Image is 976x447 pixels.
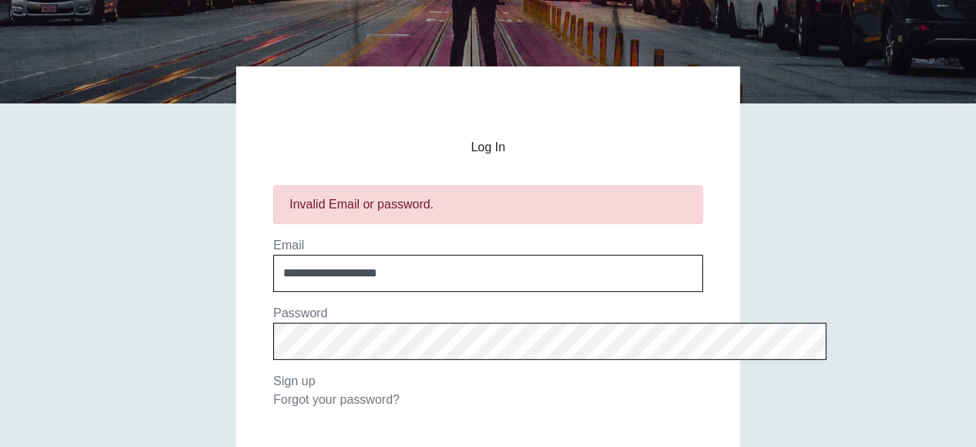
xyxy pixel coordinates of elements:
a: Sign up [273,374,315,388]
label: Password [273,306,327,320]
div: Invalid Email or password. [289,195,687,214]
label: Email [273,239,304,252]
h2: Log In [273,141,703,154]
a: Forgot your password? [273,393,400,406]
